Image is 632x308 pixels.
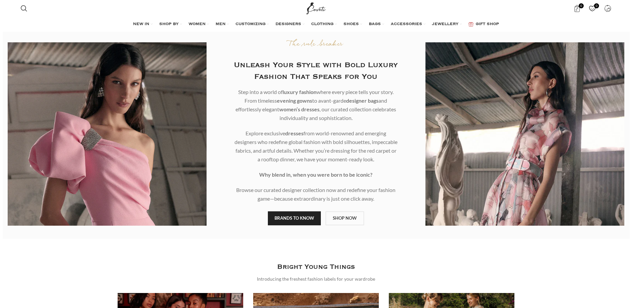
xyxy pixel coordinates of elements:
[236,18,269,31] a: CUSTOMIZING
[133,18,153,31] a: NEW IN
[432,22,458,27] span: JEWELLERY
[432,18,462,31] a: JEWELLERY
[259,171,372,178] strong: Why blend in, when you were born to be iconic?
[594,3,599,8] span: 0
[369,18,384,31] a: BAGS
[570,2,584,15] a: 0
[586,2,599,15] a: 0
[17,18,614,31] div: Main navigation
[343,18,362,31] a: SHOES
[159,18,182,31] a: SHOP BY
[391,22,422,27] span: ACCESSORIES
[257,275,375,283] div: Introducing the freshest fashion labels for your wardrobe
[277,262,355,272] h3: Bright Young Things
[285,130,304,136] b: dresses
[189,22,206,27] span: WOMEN
[305,5,327,11] a: Site logo
[369,22,381,27] span: BAGS
[17,2,31,15] a: Search
[189,18,209,31] a: WOMEN
[276,22,301,27] span: DESIGNERS
[268,211,321,225] a: BRANDS TO KNOW
[476,22,499,27] span: GIFT SHOP
[468,18,499,31] a: GIFT SHOP
[217,59,415,83] h2: Unleash Your Style with Bold Luxury Fashion That Speaks for You
[236,22,266,27] span: CUSTOMIZING
[276,18,305,31] a: DESIGNERS
[235,186,397,203] p: Browse our curated designer collection now and redefine your fashion game—because extraordinary i...
[579,3,584,8] span: 0
[468,22,473,26] img: GiftBag
[343,22,359,27] span: SHOES
[279,106,319,112] b: women’s dresses
[391,18,425,31] a: ACCESSORIES
[283,89,316,95] b: luxury fashion
[217,40,415,49] p: The rule breaker
[235,88,397,122] p: Step into a world of where every piece tells your story. From timeless to avant-garde and effortl...
[311,18,337,31] a: CLOTHING
[216,22,226,27] span: MEN
[235,129,397,164] p: Explore exclusive from world-renowned and emerging designers who redefine global fashion with bol...
[311,22,333,27] span: CLOTHING
[133,22,149,27] span: NEW IN
[325,211,364,225] a: SHOP NOW
[346,97,378,104] b: designer bags
[586,2,599,15] div: My Wishlist
[159,22,179,27] span: SHOP BY
[277,97,312,104] b: evening gowns
[216,18,229,31] a: MEN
